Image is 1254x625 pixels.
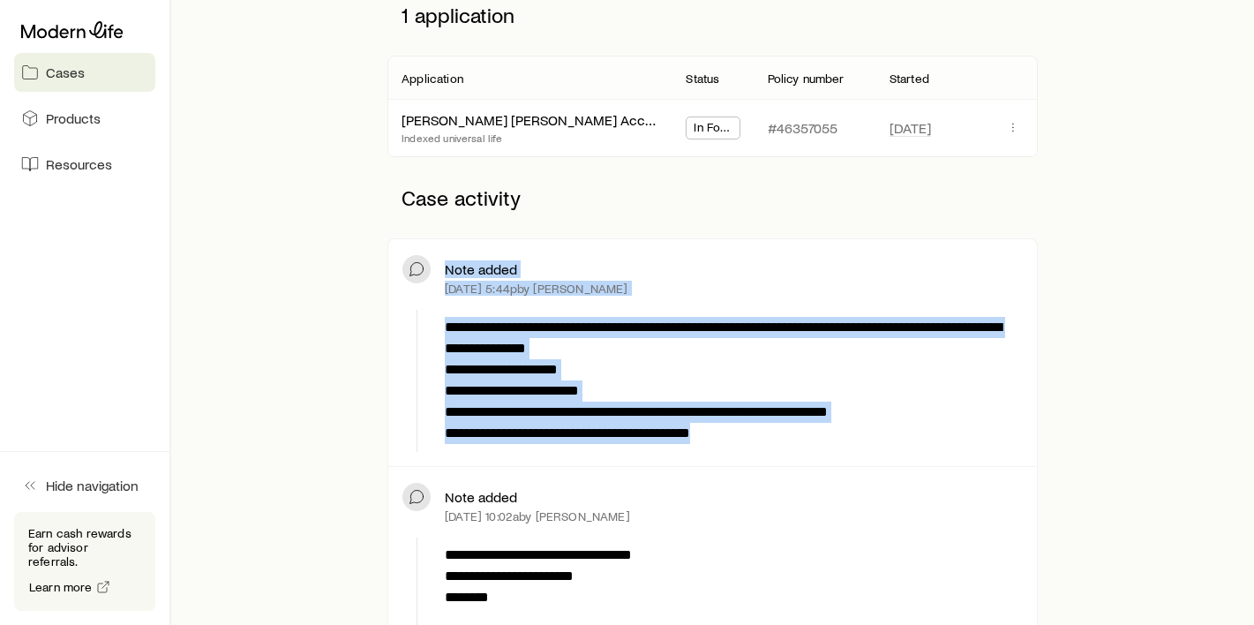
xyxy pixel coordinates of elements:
span: [DATE] [890,119,931,137]
p: Application [402,72,463,86]
p: Earn cash rewards for advisor referrals. [28,526,141,569]
a: Resources [14,145,155,184]
p: Policy number [768,72,845,86]
a: Cases [14,53,155,92]
span: Hide navigation [46,477,139,494]
div: [PERSON_NAME] [PERSON_NAME] Accumulation IUL w/ Vitality [402,111,657,130]
p: Note added [445,260,517,278]
span: Cases [46,64,85,81]
p: Case activity [387,171,1038,224]
span: Learn more [29,581,93,593]
button: Hide navigation [14,466,155,505]
p: Note added [445,488,517,506]
p: [DATE] 5:44p by [PERSON_NAME] [445,282,627,296]
p: [DATE] 10:02a by [PERSON_NAME] [445,509,630,523]
a: [PERSON_NAME] [PERSON_NAME] Accumulation IUL w/ Vitality [402,111,787,128]
a: Products [14,99,155,138]
span: Products [46,109,101,127]
p: Started [890,72,929,86]
p: Status [686,72,719,86]
p: #46357055 [768,119,837,137]
span: In Force [694,120,732,139]
div: Earn cash rewards for advisor referrals.Learn more [14,512,155,611]
span: Resources [46,155,112,173]
p: Indexed universal life [402,131,657,145]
